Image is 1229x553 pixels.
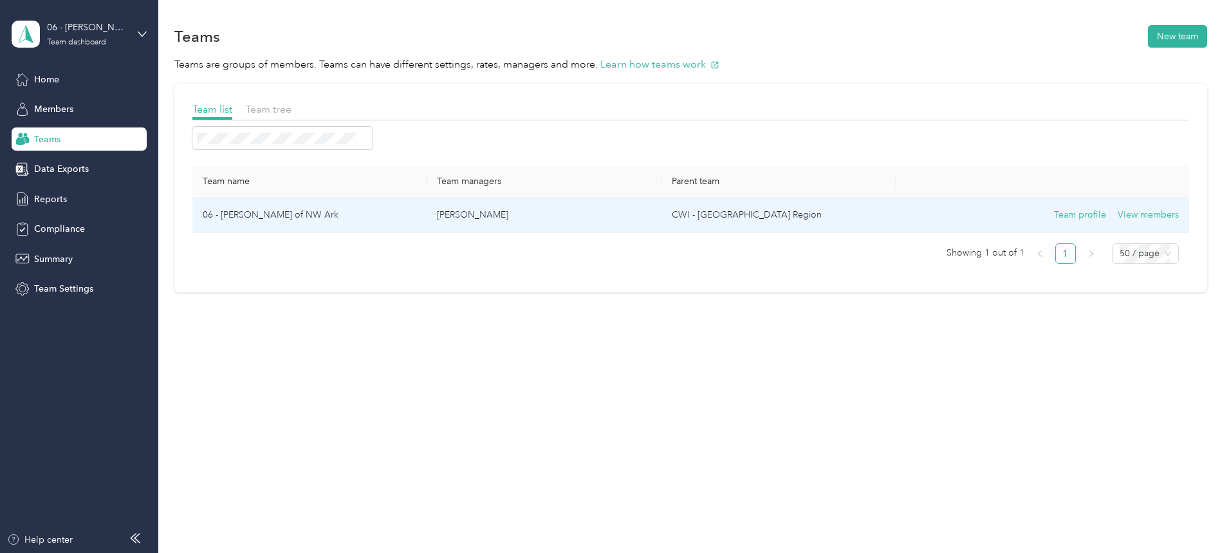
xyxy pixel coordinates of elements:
[1120,244,1171,263] span: 50 / page
[7,533,73,547] button: Help center
[1087,250,1095,258] span: right
[1081,243,1102,264] li: Next Page
[34,102,73,116] span: Members
[34,192,67,206] span: Reports
[1157,481,1229,553] iframe: Everlance-gr Chat Button Frame
[246,103,291,115] span: Team tree
[192,165,427,198] th: Team name
[1030,243,1050,264] li: Previous Page
[1056,244,1075,263] a: 1
[34,252,73,266] span: Summary
[1148,25,1207,48] button: New team
[661,198,896,233] td: CWI - Western MW Region
[1112,243,1179,264] div: Page Size
[47,21,127,34] div: 06 - [PERSON_NAME] of NW Ark
[1030,243,1050,264] button: left
[1054,208,1106,222] button: Team profile
[174,30,220,43] h1: Teams
[192,103,232,115] span: Team list
[1118,208,1179,222] button: View members
[1036,250,1044,258] span: left
[34,222,85,236] span: Compliance
[1055,243,1076,264] li: 1
[34,73,59,86] span: Home
[34,162,89,176] span: Data Exports
[661,165,896,198] th: Parent team
[437,208,651,222] p: [PERSON_NAME]
[34,133,60,146] span: Teams
[600,57,719,73] button: Learn how teams work
[192,198,427,233] td: 06 - Culligan of NW Ark
[947,243,1024,263] span: Showing 1 out of 1
[174,57,1207,73] p: Teams are groups of members. Teams can have different settings, rates, managers and more.
[427,165,661,198] th: Team managers
[34,282,93,295] span: Team Settings
[47,39,106,46] div: Team dashboard
[1081,243,1102,264] button: right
